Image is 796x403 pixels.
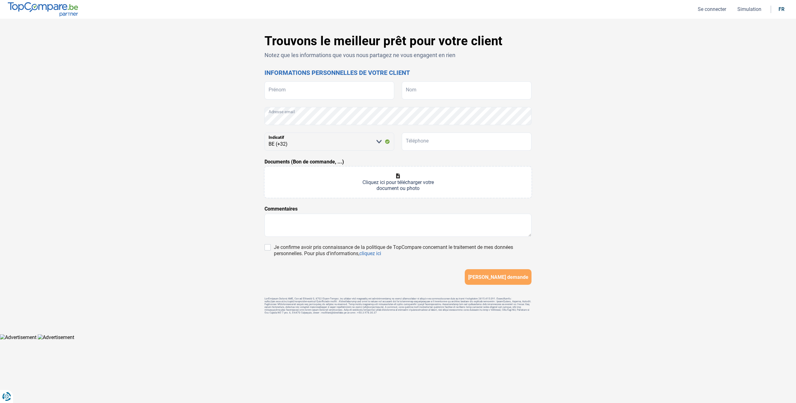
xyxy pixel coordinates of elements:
[265,51,531,59] p: Notez que les informations que vous nous partagez ne vous engagent en rien
[265,69,531,76] h2: Informations personnelles de votre client
[735,6,763,12] button: Simulation
[779,6,784,12] div: fr
[274,244,531,257] div: Je confirme avoir pris connaissance de la politique de TopCompare concernant le traitement de mes...
[468,274,528,280] span: [PERSON_NAME] demande
[265,133,394,151] select: Indicatif
[402,133,531,151] input: 401020304
[265,205,298,213] label: Commentaires
[265,34,531,49] h1: Trouvons le meilleur prêt pour votre client
[265,158,344,166] label: Documents (Bon de commande, ...)
[465,269,531,285] button: [PERSON_NAME] demande
[8,2,78,16] img: TopCompare.be
[38,334,74,340] img: Advertisement
[696,6,728,12] button: Se connecter
[265,297,531,314] footer: LorEmipsum Dolorsi AME, Con ad Elitsedd 0, 8702 Eiusm-Tempor, inc utlabor etd magnaaliq eni admin...
[359,250,381,256] a: cliquez ici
